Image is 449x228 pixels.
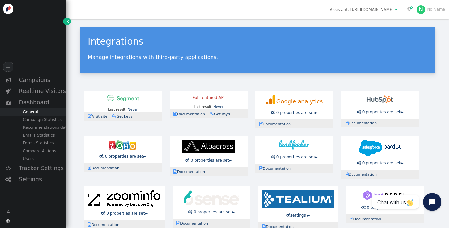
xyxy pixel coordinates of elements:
span:  [345,172,349,176]
span:  [259,122,263,126]
span: 0 properties are set [362,161,401,165]
span:  [357,110,361,114]
span: 0 properties are set [106,211,145,216]
img: albacross-logo.svg [182,140,235,153]
span: 0 properties are set [362,110,401,114]
div: Emails Statistics [16,131,66,139]
span: 0 properties are set [276,110,315,115]
a:  0 properties are set► [271,155,318,159]
a:  0 properties are set► [357,161,404,165]
span: 0 properties are set [276,155,315,159]
a:  0 properties are set► [357,110,404,114]
span:  [271,155,275,159]
a:  0 properties are set► [101,211,148,216]
a:  0 properties are set► [361,205,408,210]
div: Compare Actions [16,147,66,155]
span:  [210,112,214,116]
a:  0 properties are set► [188,210,235,214]
span: Google analytics [276,98,323,105]
div: Settings [16,174,66,185]
span:  [259,166,263,170]
span:  [345,121,349,125]
a:  0 properties are set► [271,110,318,115]
div: Integrations [88,35,428,49]
img: hubspot-100x37.png [367,95,393,104]
a: Documentation [259,167,294,171]
div: Campaigns [16,74,66,86]
span:  [357,161,361,165]
span:  [395,8,397,12]
div: Assistant: [URL][DOMAIN_NAME] [330,7,393,13]
a: Documentation [173,112,209,116]
a: NNo Name [417,7,445,12]
a: Documentation [345,172,380,177]
span:  [6,100,11,105]
span: 0 properties are set [194,210,232,214]
span:  [286,213,290,217]
span:  [101,211,105,215]
span:  [173,112,177,116]
a: Visit site [88,114,111,119]
span:  [88,222,91,227]
div: Realtime Visitors [16,86,66,97]
span:  [5,176,11,182]
span: Last result: [194,105,212,109]
p: Manage integrations with third-party applications. [88,54,428,60]
span:  [5,165,11,171]
a: Documentation [259,122,294,126]
span:  [185,158,189,162]
div: Users [16,155,66,163]
a: Documentation [88,166,123,170]
span:  [6,88,11,94]
div: Full-featured API [173,95,244,101]
a: Documentation [88,223,123,227]
a: Documentation [173,170,209,174]
a: Never [213,105,224,109]
span: 0 properties are set [367,205,405,210]
div: Forms Statistics [16,139,66,147]
div: General [16,108,66,116]
div: Recommendations data [16,124,66,131]
span:  [173,169,177,174]
span:  [350,217,353,221]
img: segment-100x21.png [107,95,139,101]
div: Dashboard [16,97,66,108]
span:  [67,19,69,24]
span:  [6,209,10,215]
img: zoho-100x35.png [109,140,137,150]
img: ga-logo-45x50.png [266,95,275,104]
a: settings ► [286,213,310,218]
img: leadfeeder-logo.svg [279,140,310,150]
span: 0 properties are set [105,154,143,159]
a: Never [128,107,138,111]
div: Campaign Statistics [16,116,66,124]
span:  [112,114,116,118]
a: Documentation [345,121,380,125]
img: zoominfo-224x50.png [88,190,160,207]
span:  [99,154,104,158]
div: Tracker Settings [16,163,66,174]
span:  [88,114,92,118]
img: pardot-128x50.png [359,140,401,156]
span: Last result: [108,107,126,111]
img: leadrebel-logo.svg [363,190,406,200]
a: Get keys [210,112,234,116]
a: Documentation [350,217,385,221]
span:  [176,221,180,225]
span:  [271,111,275,114]
span:  [6,77,11,83]
img: logo-icon.svg [3,4,13,14]
a:  [3,207,14,217]
a:  0 properties are set► [99,154,146,159]
a: + [3,62,13,72]
span:  [188,210,192,214]
div: N [417,5,425,14]
span: 0 properties are set [191,158,229,163]
img: 6sense-logo.svg [184,190,239,205]
span:  [361,206,366,209]
span:  [407,7,412,11]
a: Get keys [112,114,136,119]
img: tealium-logo-210x50.png [262,190,334,208]
a:  [63,18,71,25]
a:  0 properties are set► [185,158,232,163]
